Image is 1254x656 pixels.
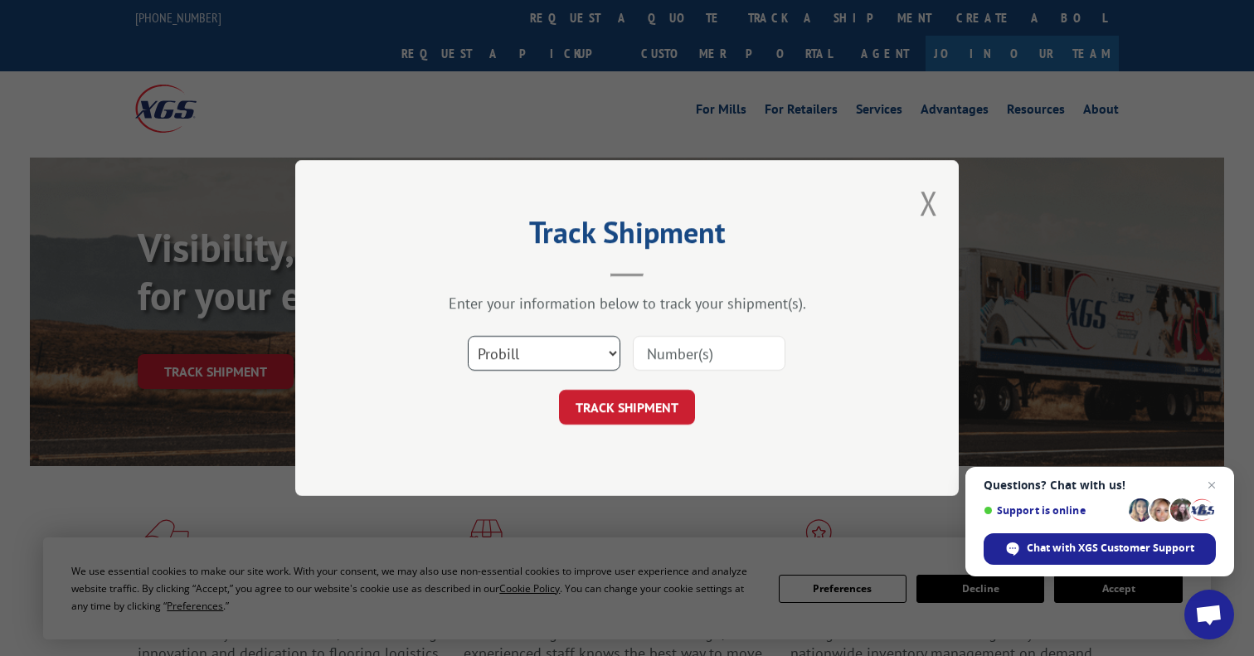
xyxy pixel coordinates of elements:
div: Open chat [1184,590,1234,639]
span: Chat with XGS Customer Support [1027,541,1194,556]
div: Chat with XGS Customer Support [984,533,1216,565]
span: Support is online [984,504,1123,517]
button: TRACK SHIPMENT [559,390,695,425]
span: Questions? Chat with us! [984,479,1216,492]
button: Close modal [920,181,938,225]
h2: Track Shipment [378,221,876,252]
input: Number(s) [633,336,785,371]
span: Close chat [1202,475,1222,495]
div: Enter your information below to track your shipment(s). [378,294,876,313]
